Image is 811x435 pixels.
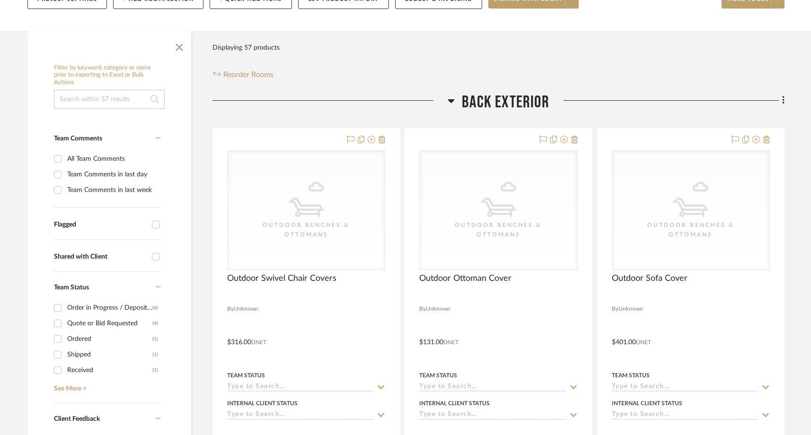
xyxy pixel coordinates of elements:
[612,273,688,284] span: Outdoor Sofa Cover
[67,331,152,347] div: Ordered
[419,383,566,392] input: Type to Search…
[152,363,158,378] div: (1)
[644,220,738,239] div: Outdoor Benches & Ottomans
[419,273,511,284] span: Outdoor Ottoman Cover
[67,363,152,378] div: Received
[227,371,265,380] div: Team Status
[612,411,758,420] input: Type to Search…
[152,347,158,362] div: (1)
[54,90,165,109] input: Search within 57 results
[152,331,158,347] div: (1)
[618,304,643,313] span: Unknown
[419,411,566,420] input: Type to Search…
[54,64,165,87] h6: Filter by keyword, category or name prior to exporting to Excel or Bulk Actions
[67,316,152,331] div: Quote or Bid Requested
[426,304,450,313] span: Unknown
[419,371,457,380] div: Team Status
[227,273,336,284] span: Outdoor Swivel Chair Covers
[170,36,189,55] button: Close
[612,304,618,313] span: By
[227,383,374,392] input: Type to Search…
[419,399,490,408] div: Internal Client Status
[54,221,147,229] div: Flagged
[67,167,158,182] div: Team Comments in last day
[54,135,102,142] span: Team Comments
[67,347,152,362] div: Shipped
[419,304,426,313] span: By
[67,300,152,315] div: Order in Progress / Deposit Paid / Balance due
[67,183,158,198] div: Team Comments in last week
[223,69,273,80] span: Reorder Rooms
[462,92,549,113] span: Back Exterior
[67,151,158,166] div: All Team Comments
[612,383,758,392] input: Type to Search…
[52,378,160,393] a: See More +
[227,304,234,313] span: By
[259,220,353,239] div: Outdoor Benches & Ottomans
[152,300,158,315] div: (6)
[612,399,682,408] div: Internal Client Status
[212,38,280,57] div: Displaying 57 products
[227,411,374,420] input: Type to Search…
[612,371,650,380] div: Team Status
[54,416,100,422] span: Client Feedback
[227,399,298,408] div: Internal Client Status
[54,284,89,291] span: Team Status
[212,69,273,80] button: Reorder Rooms
[451,220,546,239] div: Outdoor Benches & Ottomans
[54,253,147,261] div: Shared with Client
[234,304,258,313] span: Unknown
[152,316,158,331] div: (4)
